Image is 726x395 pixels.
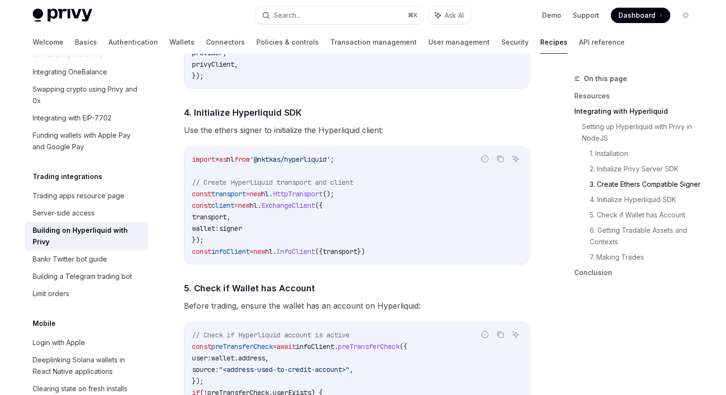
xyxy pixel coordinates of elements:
[211,342,273,351] span: preTransferCheck
[33,253,107,265] div: Bankr Twitter bot guide
[192,224,219,233] span: wallet:
[277,342,296,351] span: await
[33,383,127,395] div: Clearing state on fresh installs
[330,31,417,54] a: Transaction management
[192,190,211,198] span: const
[573,11,599,20] a: Support
[227,213,230,221] span: ,
[540,31,568,54] a: Recipes
[350,365,353,374] span: ,
[25,351,148,380] a: Deeplinking Solana wallets in React Native applications
[192,72,204,80] span: });
[25,285,148,302] a: Limit orders
[25,63,148,81] a: Integrating OneBalance
[255,7,423,24] button: Search...⌘K
[33,354,142,377] div: Deeplinking Solana wallets in React Native applications
[169,31,194,54] a: Wallets
[192,365,219,374] span: source:
[234,60,238,69] span: ,
[33,171,102,182] h5: Trading integrations
[219,365,350,374] span: "<address-used-to-credit-account>"
[33,31,63,54] a: Welcome
[211,201,234,210] span: client
[192,155,215,164] span: import
[542,11,561,20] a: Demo
[109,31,158,54] a: Authentication
[273,342,277,351] span: =
[257,201,261,210] span: .
[582,119,701,146] a: Setting up Hyperliquid with Privy in NodeJS
[494,153,507,165] button: Copy the contents from the code block
[192,377,204,385] span: });
[273,190,323,198] span: HttpTransport
[25,334,148,351] a: Login with Apple
[618,11,655,20] span: Dashboard
[192,247,211,256] span: const
[33,9,92,22] img: light logo
[269,190,273,198] span: .
[256,31,319,54] a: Policies & controls
[479,153,491,165] button: Report incorrect code
[238,354,265,362] span: address
[250,155,330,164] span: '@nktkas/hyperliquid'
[330,155,334,164] span: ;
[33,66,107,78] div: Integrating OneBalance
[590,192,701,207] a: 4. Initialize Hyperliquid SDK
[33,130,142,153] div: Funding wallets with Apple Pay and Google Pay
[75,31,97,54] a: Basics
[211,247,250,256] span: infoClient
[33,84,142,107] div: Swapping crypto using Privy and 0x
[584,73,627,84] span: On this page
[261,201,315,210] span: ExchangeClient
[234,201,238,210] span: =
[211,190,246,198] span: transport
[234,354,238,362] span: .
[25,109,148,127] a: Integrating with EIP-7702
[33,112,111,124] div: Integrating with EIP-7702
[611,8,670,23] a: Dashboard
[250,201,257,210] span: hl
[192,331,350,339] span: // Check if Hyperliquid account is active
[25,251,148,268] a: Bankr Twitter bot guide
[33,288,69,299] div: Limit orders
[211,354,234,362] span: wallet
[33,207,95,219] div: Server-side access
[25,187,148,204] a: Trading apps resource page
[246,190,250,198] span: =
[590,207,701,223] a: 5. Check if Wallet has Account
[501,31,529,54] a: Security
[33,318,56,329] h5: Mobile
[25,268,148,285] a: Building a Telegram trading bot
[192,236,204,244] span: });
[408,12,418,19] span: ⌘ K
[250,190,261,198] span: new
[265,247,273,256] span: hl
[277,247,315,256] span: InfoClient
[184,123,530,137] span: Use the ethers signer to initialize the Hyperliquid client:
[192,213,227,221] span: transport
[315,247,323,256] span: ({
[234,155,250,164] span: from
[296,342,334,351] span: infoClient
[265,354,269,362] span: ,
[590,250,701,265] a: 7. Making Trades
[184,106,302,119] span: 4. Initialize Hyperliquid SDK
[678,8,693,23] button: Toggle dark mode
[192,201,211,210] span: const
[261,190,269,198] span: hl
[509,153,522,165] button: Ask AI
[590,223,701,250] a: 6. Getting Tradable Assets and Contexts
[590,146,701,161] a: 1. Installation
[25,222,148,251] a: Building on Hyperliquid with Privy
[509,328,522,341] button: Ask AI
[590,177,701,192] a: 3. Create Ethers Compatible Signer
[334,342,338,351] span: .
[428,31,490,54] a: User management
[184,299,530,312] span: Before trading, ensure the wallet has an account on Hyperliquid:
[574,104,701,119] a: Integrating with Hyperliquid
[192,342,211,351] span: const
[25,81,148,109] a: Swapping crypto using Privy and 0x
[590,161,701,177] a: 2. Initialize Privy Server SDK
[445,11,464,20] span: Ask AI
[273,247,277,256] span: .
